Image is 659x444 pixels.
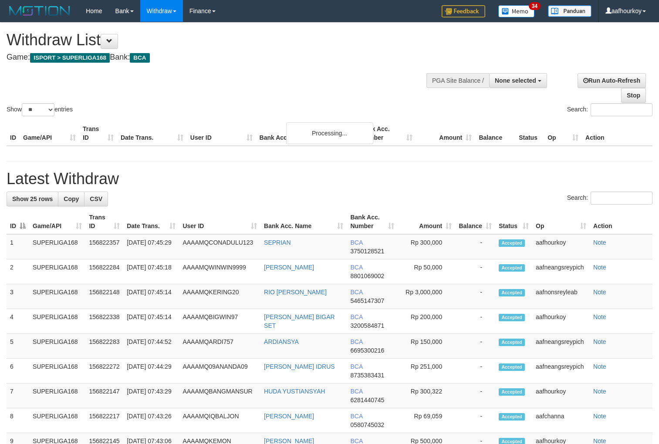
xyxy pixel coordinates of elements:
a: [PERSON_NAME] IDRUS [264,363,335,370]
span: None selected [495,77,536,84]
h4: Game: Bank: [7,53,431,62]
td: aafhourkoy [532,309,590,334]
td: AAAAMQARDI757 [179,334,260,359]
td: Rp 200,000 [398,309,455,334]
span: Accepted [499,289,525,296]
h1: Withdraw List [7,31,431,49]
input: Search: [591,192,652,205]
span: Show 25 rows [12,195,53,202]
td: SUPERLIGA168 [29,408,85,433]
td: 156822147 [85,383,123,408]
td: [DATE] 07:45:14 [123,309,179,334]
td: SUPERLIGA168 [29,234,85,259]
span: Copy 3750128521 to clipboard [350,248,384,255]
th: Trans ID: activate to sort column ascending [85,209,123,234]
td: 3 [7,284,29,309]
td: 8 [7,408,29,433]
td: [DATE] 07:44:52 [123,334,179,359]
a: Run Auto-Refresh [578,73,646,88]
button: None selected [489,73,547,88]
div: PGA Site Balance / [426,73,489,88]
th: Balance [475,121,515,146]
th: Bank Acc. Name [256,121,357,146]
td: 156822148 [85,284,123,309]
span: BCA [350,264,362,271]
td: [DATE] 07:45:29 [123,234,179,259]
td: 156822272 [85,359,123,383]
td: - [455,284,495,309]
td: - [455,259,495,284]
a: Copy [58,192,84,206]
td: SUPERLIGA168 [29,309,85,334]
span: Accepted [499,339,525,346]
td: Rp 150,000 [398,334,455,359]
td: [DATE] 07:45:18 [123,259,179,284]
th: User ID [187,121,256,146]
a: CSV [84,192,108,206]
span: BCA [350,338,362,345]
a: Note [593,413,606,420]
td: Rp 300,000 [398,234,455,259]
td: SUPERLIGA168 [29,259,85,284]
th: Game/API: activate to sort column ascending [29,209,85,234]
td: 156822284 [85,259,123,284]
a: HUDA YUSTIANSYAH [264,388,325,395]
td: Rp 69,059 [398,408,455,433]
td: [DATE] 07:45:14 [123,284,179,309]
span: Copy 3200584871 to clipboard [350,322,384,329]
a: Note [593,313,606,320]
div: Processing... [286,122,373,144]
td: 6 [7,359,29,383]
td: Rp 251,000 [398,359,455,383]
img: Feedback.jpg [442,5,485,17]
td: aafchanna [532,408,590,433]
img: Button%20Memo.svg [498,5,535,17]
td: 4 [7,309,29,334]
td: aafneangsreypich [532,359,590,383]
td: 156822217 [85,408,123,433]
span: Accepted [499,363,525,371]
th: Amount: activate to sort column ascending [398,209,455,234]
td: SUPERLIGA168 [29,334,85,359]
span: Accepted [499,239,525,247]
td: 2 [7,259,29,284]
th: Status: activate to sort column ascending [495,209,532,234]
td: SUPERLIGA168 [29,359,85,383]
span: BCA [350,388,362,395]
span: BCA [350,289,362,296]
td: AAAAMQIQBALJON [179,408,260,433]
a: [PERSON_NAME] BIGAR SET [264,313,335,329]
input: Search: [591,103,652,116]
a: [PERSON_NAME] [264,264,314,271]
td: 156822283 [85,334,123,359]
span: Copy 0580745032 to clipboard [350,421,384,428]
th: Trans ID [79,121,117,146]
label: Search: [567,192,652,205]
span: CSV [90,195,102,202]
td: aafhourkoy [532,234,590,259]
td: - [455,383,495,408]
span: BCA [130,53,149,63]
a: SEPRIAN [264,239,291,246]
span: Accepted [499,413,525,420]
td: SUPERLIGA168 [29,284,85,309]
td: 5 [7,334,29,359]
span: 34 [529,2,541,10]
a: Note [593,363,606,370]
th: Bank Acc. Number [357,121,416,146]
a: RIO [PERSON_NAME] [264,289,327,296]
label: Show entries [7,103,73,116]
th: Action [590,209,652,234]
a: Note [593,388,606,395]
td: [DATE] 07:44:29 [123,359,179,383]
td: aafneangsreypich [532,334,590,359]
td: Rp 50,000 [398,259,455,284]
td: - [455,309,495,334]
a: ARDIANSYA [264,338,299,345]
span: BCA [350,413,362,420]
label: Search: [567,103,652,116]
a: Note [593,239,606,246]
td: AAAAMQBANGMANSUR [179,383,260,408]
td: AAAAMQCONADULU123 [179,234,260,259]
th: ID [7,121,20,146]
